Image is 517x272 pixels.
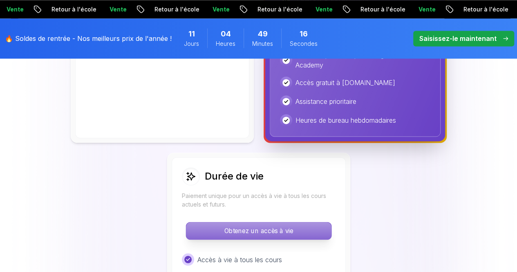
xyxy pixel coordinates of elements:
font: Jours [184,40,199,47]
font: Durée de vie [205,170,264,182]
font: Accès gratuit à [DOMAIN_NAME] [295,79,395,87]
font: Assistance prioritaire [295,97,356,106]
font: 04 [221,29,231,38]
span: 4 heures [221,28,231,40]
span: 11 jours [188,28,195,40]
span: 49 Minutes [258,28,268,40]
span: 16 Seconds [300,28,308,40]
font: Secondes [290,40,318,47]
font: Vente [496,6,513,13]
font: Retour à l'école [438,6,483,13]
font: Heures [216,40,235,47]
font: Retour à l'école [232,6,277,13]
font: Vente [290,6,307,13]
font: Accès à vie à tous les cours [197,255,282,263]
font: Saisissez-le maintenant [419,34,497,43]
a: Obtenez un accès à vie [182,227,336,235]
font: 🔥 Soldes de rentrée - Nos meilleurs prix de l'année ! [5,34,172,43]
font: Obtenez un accès à vie [224,227,293,235]
font: Paiement unique pour un accès à vie à tous les cours actuels et futurs. [182,192,326,207]
button: Obtenez un accès à vie [186,222,331,240]
font: 11 [188,29,195,38]
font: Retour à l'école [335,6,380,13]
font: Minutes [252,40,273,47]
font: Vente [393,6,410,13]
font: Vente [84,6,101,13]
font: Vente [187,6,204,13]
font: Retour à l'école [26,6,71,13]
font: Retour à l'école [129,6,174,13]
font: Heures de bureau hebdomadaires [295,116,396,124]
